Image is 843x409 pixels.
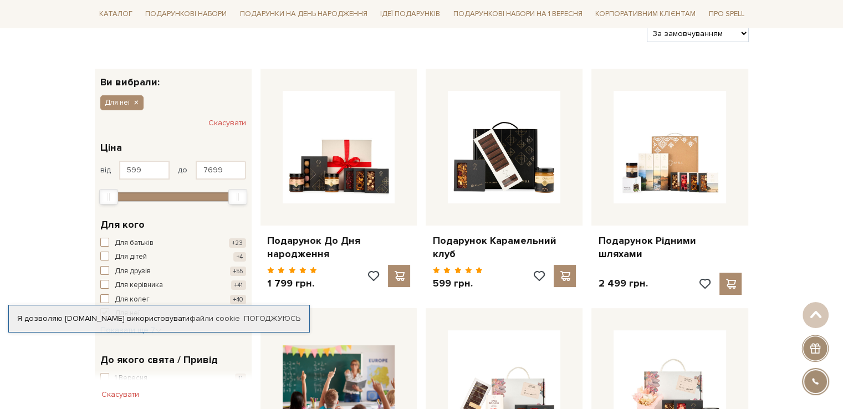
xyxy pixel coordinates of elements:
[449,4,587,23] a: Подарункові набори на 1 Вересня
[115,373,147,384] span: 1 Вересня
[100,294,246,305] button: Для колег +40
[230,295,246,304] span: +40
[9,314,309,324] div: Я дозволяю [DOMAIN_NAME] використовувати
[100,352,218,367] span: До якого свята / Привід
[141,6,231,23] a: Подарункові набори
[704,6,749,23] a: Про Spell
[196,161,246,180] input: Ціна
[598,277,647,290] p: 2 499 грн.
[376,6,445,23] a: Ідеї подарунків
[233,252,246,262] span: +4
[100,373,246,384] button: 1 Вересня 11
[267,234,411,260] a: Подарунок До Дня народження
[236,6,372,23] a: Подарунки на День народження
[115,252,147,263] span: Для дітей
[244,314,300,324] a: Погоджуюсь
[178,165,187,175] span: до
[591,4,700,23] a: Корпоративним клієнтам
[231,280,246,290] span: +41
[235,374,246,383] span: 11
[105,98,130,108] span: Для неї
[100,238,246,249] button: Для батьків +23
[100,266,246,277] button: Для друзів +55
[115,294,150,305] span: Для колег
[99,189,118,204] div: Min
[598,234,742,260] a: Подарунок Рідними шляхами
[228,189,247,204] div: Max
[229,238,246,248] span: +23
[267,277,318,290] p: 1 799 грн.
[100,280,246,291] button: Для керівника +41
[432,234,576,260] a: Подарунок Карамельний клуб
[115,266,151,277] span: Для друзів
[115,238,154,249] span: Для батьків
[100,165,111,175] span: від
[100,140,122,155] span: Ціна
[100,217,145,232] span: Для кого
[208,114,246,132] button: Скасувати
[100,252,246,263] button: Для дітей +4
[95,6,137,23] a: Каталог
[119,161,170,180] input: Ціна
[100,95,144,110] button: Для неї
[230,267,246,276] span: +55
[432,277,483,290] p: 599 грн.
[100,325,162,335] span: Показати ще 7
[190,314,240,323] a: файли cookie
[95,69,252,87] div: Ви вибрали:
[115,280,163,291] span: Для керівника
[95,386,146,403] button: Скасувати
